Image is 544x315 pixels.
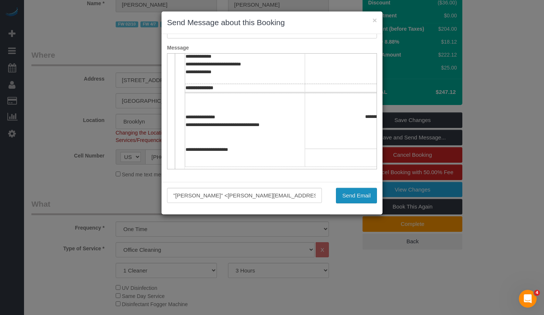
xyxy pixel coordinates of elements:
iframe: Intercom live chat [519,290,537,308]
iframe: Rich Text Editor, editor1 [167,54,377,169]
label: Message [161,44,382,51]
button: × [373,16,377,24]
span: 4 [534,290,540,296]
h3: Send Message about this Booking [167,17,377,28]
button: Send Email [336,188,377,203]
